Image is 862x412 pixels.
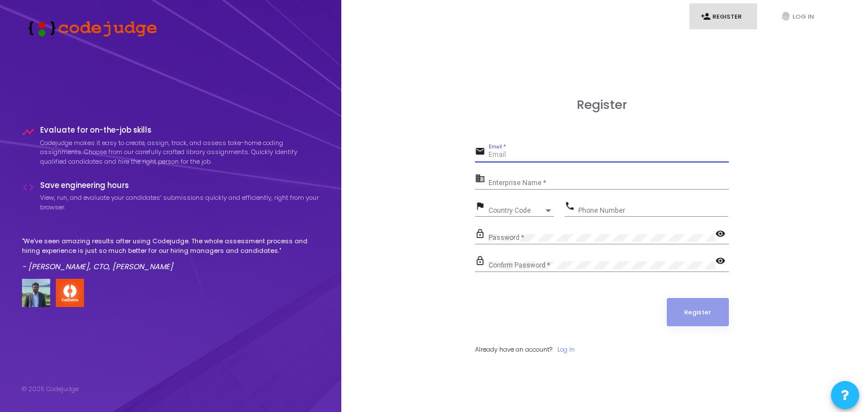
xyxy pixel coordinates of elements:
span: Country Code [489,207,544,214]
img: company-logo [56,279,84,307]
mat-icon: visibility [715,255,729,269]
input: Email [489,151,729,159]
i: fingerprint [781,11,791,21]
em: - [PERSON_NAME], CTO, [PERSON_NAME] [22,261,173,272]
a: fingerprintLog In [769,3,837,30]
mat-icon: lock_outline [475,228,489,242]
div: © 2025 Codejudge [22,384,78,394]
i: person_add [701,11,711,21]
mat-icon: flag [475,200,489,214]
h3: Register [475,98,729,112]
a: Log In [557,345,575,354]
mat-icon: phone [565,200,578,214]
p: Codejudge makes it easy to create, assign, track, and assess take-home coding assignments. Choose... [40,138,320,166]
h4: Evaluate for on-the-job skills [40,126,320,135]
mat-icon: visibility [715,228,729,242]
a: person_addRegister [689,3,757,30]
i: code [22,181,34,194]
h4: Save engineering hours [40,181,320,190]
i: timeline [22,126,34,138]
img: user image [22,279,50,307]
input: Phone Number [578,207,728,214]
p: "We've seen amazing results after using Codejudge. The whole assessment process and hiring experi... [22,236,320,255]
input: Enterprise Name [489,179,729,187]
button: Register [667,298,729,326]
span: Already have an account? [475,345,552,354]
mat-icon: email [475,146,489,159]
mat-icon: business [475,173,489,186]
mat-icon: lock_outline [475,255,489,269]
p: View, run, and evaluate your candidates’ submissions quickly and efficiently, right from your bro... [40,193,320,212]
